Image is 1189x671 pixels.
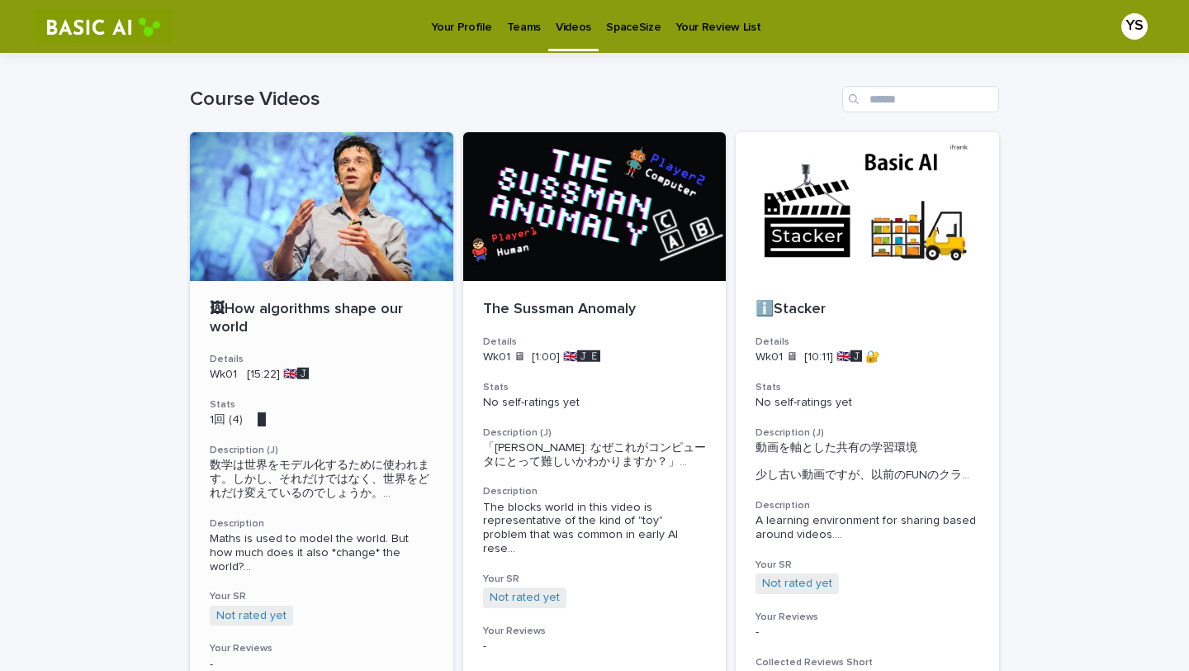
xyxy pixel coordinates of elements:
[483,625,707,638] h3: Your Reviews
[756,396,979,410] p: No self-ratings yet
[483,441,707,469] span: 「[PERSON_NAME]: なぜこれがコンピュータにとって難しいかわかりますか？」 ...
[210,459,433,500] div: 数学は世界をモデル化するために使われます。しかし、それだけではなく、世界をどれだけ変えているのでしょうか。 ブラックボックス」という言葉を耳にすることがありますが、これは実際には理解できない方法...
[762,577,832,591] a: Not rated yet
[210,353,433,366] h3: Details
[210,459,433,500] span: 数学は世界をモデル化するために使われます。しかし、それだけではなく、世界をどれだけ変えているのでしょうか。 ...
[210,444,433,457] h3: Description (J)
[210,517,433,531] h3: Description
[756,559,979,572] h3: Your SR
[483,381,707,394] h3: Stats
[210,642,433,655] h3: Your Reviews
[483,396,707,410] p: No self-ratings yet
[483,501,707,556] span: The blocks world in this video is representative of the kind of "toy" problem that was common in ...
[756,656,979,669] h3: Collected Reviews Short
[483,426,707,440] h3: Description (J)
[210,590,433,603] h3: Your SR
[756,514,979,542] div: A learning environment for sharing based around videos. The video is a little old, and you can se...
[756,626,979,640] p: -
[842,86,999,112] input: Search
[216,609,287,623] a: Not rated yet
[756,426,979,440] h3: Description (J)
[483,335,707,349] h3: Details
[1121,13,1148,40] div: YS
[756,350,979,364] p: Wk01 🖥 [10:11] 🇬🇧🅹️ 🔐
[756,301,979,319] p: ℹ️Stacker
[756,441,979,483] div: 動画を軸とした共有の学習環境 少し古い動画ですが、以前のFUNのクラスシステム「manaba」をご覧いただけます。 0:00 Stackerを用いる理由 0:52 講義の検索方法 1:09 学習...
[756,514,979,542] span: A learning environment for sharing based around videos. ...
[756,499,979,512] h3: Description
[756,381,979,394] h3: Stats
[756,441,979,483] span: 動画を軸とした共有の学習環境 少し古い動画ですが、以前のFUNのクラ ...
[483,640,707,654] p: -
[190,88,836,112] h1: Course Videos
[33,10,173,43] img: RtIB8pj2QQiOZo6waziI
[483,350,707,364] p: Wk01 🖥 [1:00] 🇬🇧🅹️🅴️
[756,335,979,349] h3: Details
[210,398,433,412] h3: Stats
[483,573,707,586] h3: Your SR
[210,532,433,573] span: Maths is used to model the world. But how much does it also *change* the world? ...
[756,611,979,624] h3: Your Reviews
[210,532,433,573] div: Maths is used to model the world. But how much does it also *change* the world? You will hear the...
[483,485,707,498] h3: Description
[210,413,433,427] p: 1回 (4) █
[210,368,433,382] p: Wk01 [15:22] 🇬🇧🅹️
[490,591,560,605] a: Not rated yet
[483,441,707,469] div: 「サスマン・アノマリー: なぜこれがコンピュータにとって難しいかわかりますか？」 この動画に登場するブロックの世界は、初期のAI研究でよく見られた「おもちゃ」のように身近な問題の代表です。 サス...
[483,301,707,319] p: The Sussman Anomaly
[210,301,433,336] p: 🖼How algorithms shape our world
